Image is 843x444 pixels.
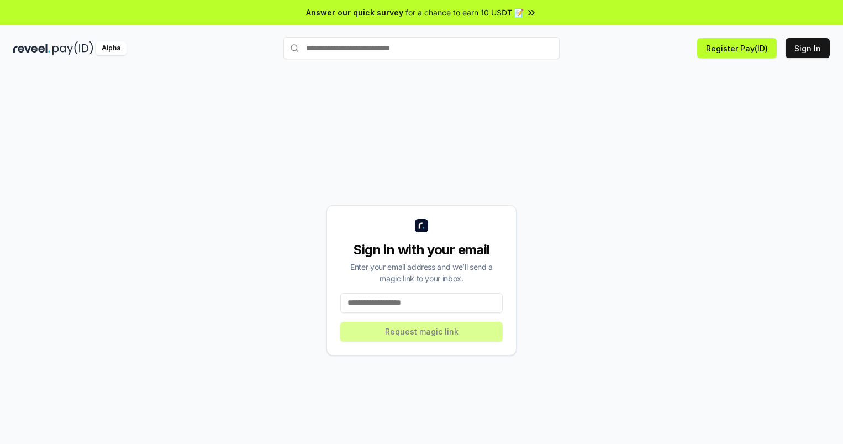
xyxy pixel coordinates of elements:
span: Answer our quick survey [306,7,403,18]
div: Sign in with your email [340,241,503,259]
div: Alpha [96,41,127,55]
img: logo_small [415,219,428,232]
button: Sign In [786,38,830,58]
div: Enter your email address and we’ll send a magic link to your inbox. [340,261,503,284]
img: reveel_dark [13,41,50,55]
button: Register Pay(ID) [697,38,777,58]
img: pay_id [52,41,93,55]
span: for a chance to earn 10 USDT 📝 [405,7,524,18]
